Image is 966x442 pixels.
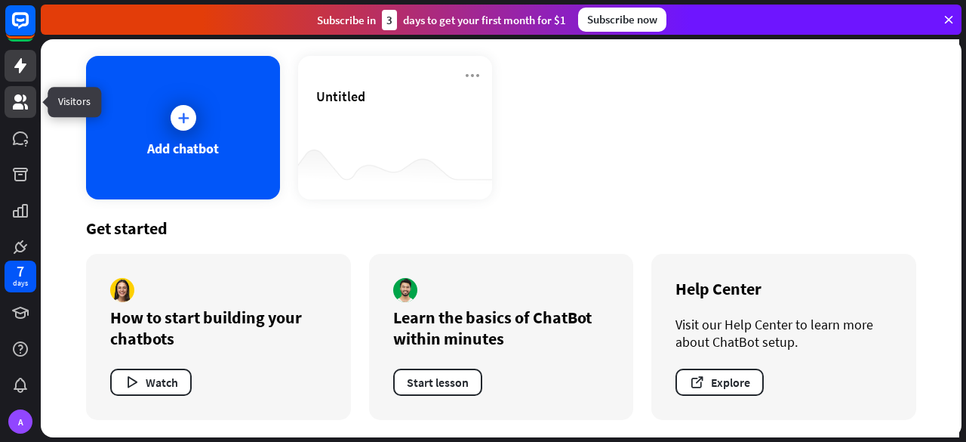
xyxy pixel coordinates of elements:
[147,140,219,157] div: Add chatbot
[13,278,28,289] div: days
[17,264,24,278] div: 7
[382,10,397,30] div: 3
[393,369,482,396] button: Start lesson
[12,6,57,51] button: Open LiveChat chat widget
[8,410,32,434] div: A
[5,261,36,292] a: 7 days
[675,316,892,351] div: Visit our Help Center to learn more about ChatBot setup.
[110,369,192,396] button: Watch
[110,278,134,302] img: author
[578,8,666,32] div: Subscribe now
[86,218,916,239] div: Get started
[393,278,417,302] img: author
[110,307,327,349] div: How to start building your chatbots
[675,278,892,299] div: Help Center
[393,307,610,349] div: Learn the basics of ChatBot within minutes
[317,10,566,30] div: Subscribe in days to get your first month for $1
[316,88,365,105] span: Untitled
[675,369,764,396] button: Explore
